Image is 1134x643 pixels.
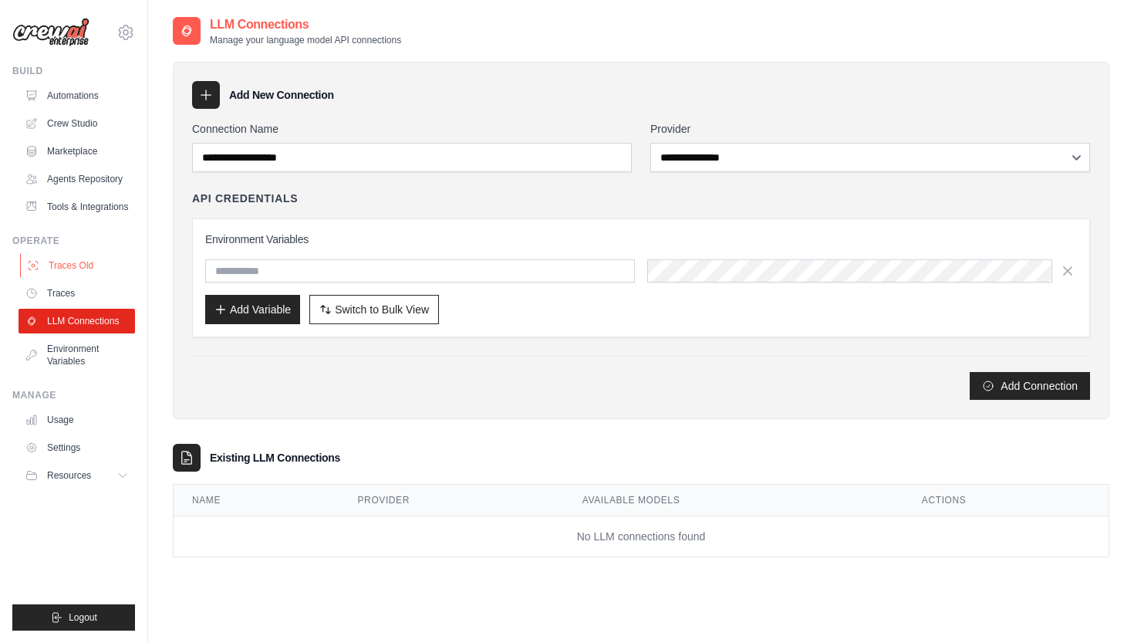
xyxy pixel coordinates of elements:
[174,485,339,516] th: Name
[19,309,135,333] a: LLM Connections
[19,83,135,108] a: Automations
[19,435,135,460] a: Settings
[205,232,1077,247] h3: Environment Variables
[19,408,135,432] a: Usage
[339,485,564,516] th: Provider
[12,18,89,47] img: Logo
[12,65,135,77] div: Build
[210,450,340,465] h3: Existing LLM Connections
[192,191,298,206] h4: API Credentials
[12,604,135,631] button: Logout
[970,372,1090,400] button: Add Connection
[19,463,135,488] button: Resources
[20,253,137,278] a: Traces Old
[69,611,97,624] span: Logout
[192,121,632,137] label: Connection Name
[19,111,135,136] a: Crew Studio
[564,485,903,516] th: Available Models
[309,295,439,324] button: Switch to Bulk View
[210,34,401,46] p: Manage your language model API connections
[229,87,334,103] h3: Add New Connection
[19,281,135,306] a: Traces
[19,167,135,191] a: Agents Repository
[19,337,135,374] a: Environment Variables
[174,516,1109,557] td: No LLM connections found
[19,195,135,219] a: Tools & Integrations
[47,469,91,482] span: Resources
[650,121,1090,137] label: Provider
[12,389,135,401] div: Manage
[335,302,429,317] span: Switch to Bulk View
[205,295,300,324] button: Add Variable
[903,485,1109,516] th: Actions
[210,15,401,34] h2: LLM Connections
[19,139,135,164] a: Marketplace
[12,235,135,247] div: Operate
